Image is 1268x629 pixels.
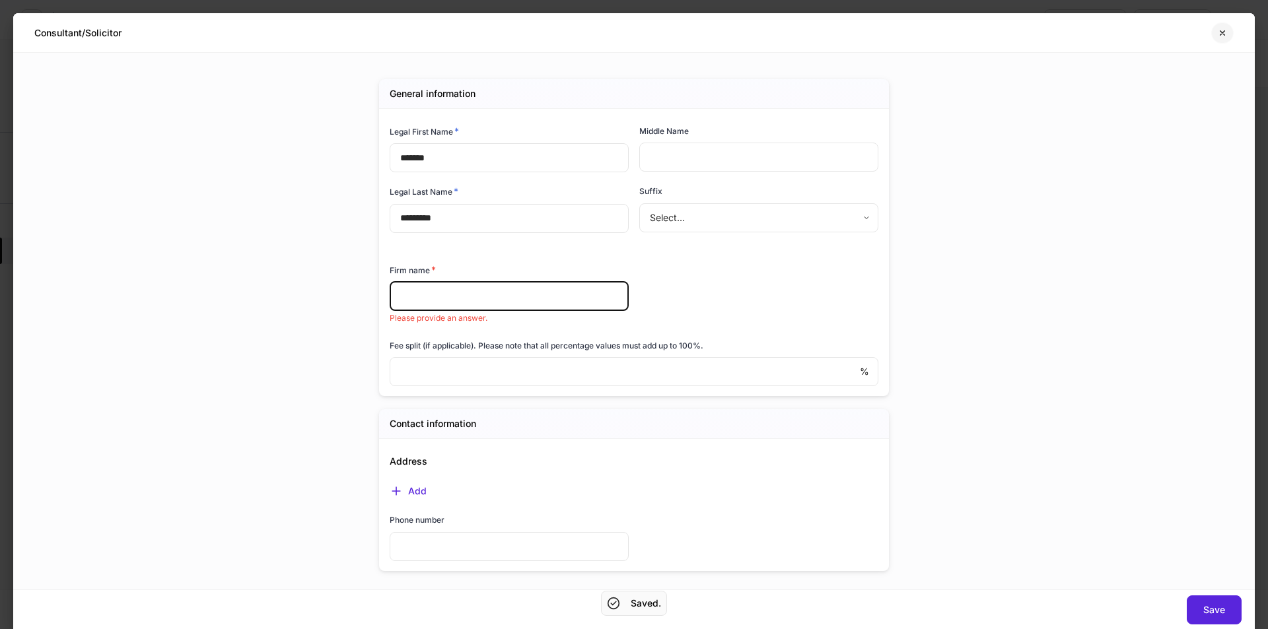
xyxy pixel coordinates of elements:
[390,87,475,100] h5: General information
[1203,605,1225,614] div: Save
[390,417,476,430] h5: Contact information
[631,597,661,610] h5: Saved.
[390,263,436,277] h6: Firm name
[639,203,878,232] div: Select...
[390,339,703,352] h6: Fee split (if applicable). Please note that all percentage values must add up to 100%.
[639,185,662,197] h6: Suffix
[1187,595,1242,624] button: Save
[639,125,689,137] h6: Middle Name
[34,26,122,40] h5: Consultant/Solicitor
[390,357,878,386] div: %
[390,513,444,526] h6: Phone number
[390,313,629,323] p: Please provide an answer.
[390,484,427,498] button: Add
[390,125,459,138] h6: Legal First Name
[390,185,458,198] h6: Legal Last Name
[379,439,878,468] div: Address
